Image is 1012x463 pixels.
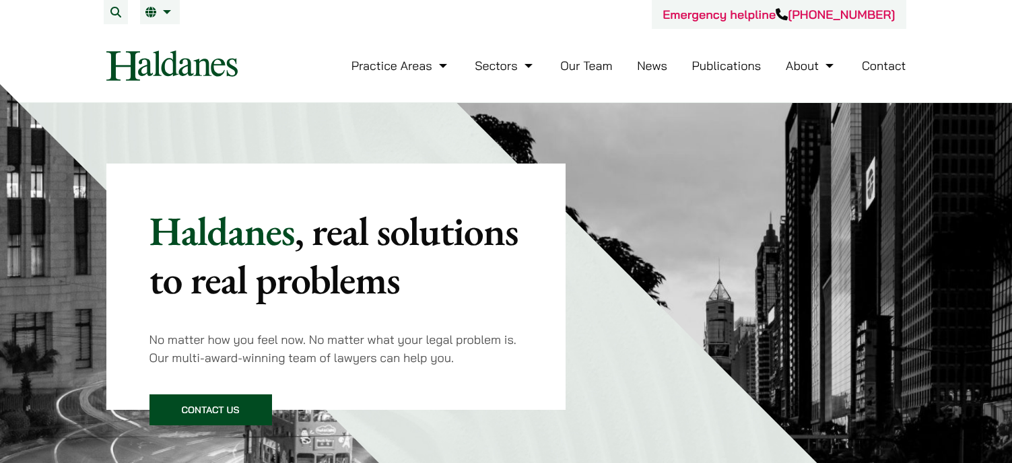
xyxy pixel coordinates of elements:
[149,207,523,304] p: Haldanes
[149,205,518,306] mark: , real solutions to real problems
[786,58,837,73] a: About
[637,58,667,73] a: News
[692,58,762,73] a: Publications
[663,7,895,22] a: Emergency helpline[PHONE_NUMBER]
[149,394,272,425] a: Contact Us
[106,50,238,81] img: Logo of Haldanes
[149,330,523,367] p: No matter how you feel now. No matter what your legal problem is. Our multi-award-winning team of...
[145,7,174,17] a: EN
[475,58,535,73] a: Sectors
[560,58,612,73] a: Our Team
[351,58,450,73] a: Practice Areas
[862,58,906,73] a: Contact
